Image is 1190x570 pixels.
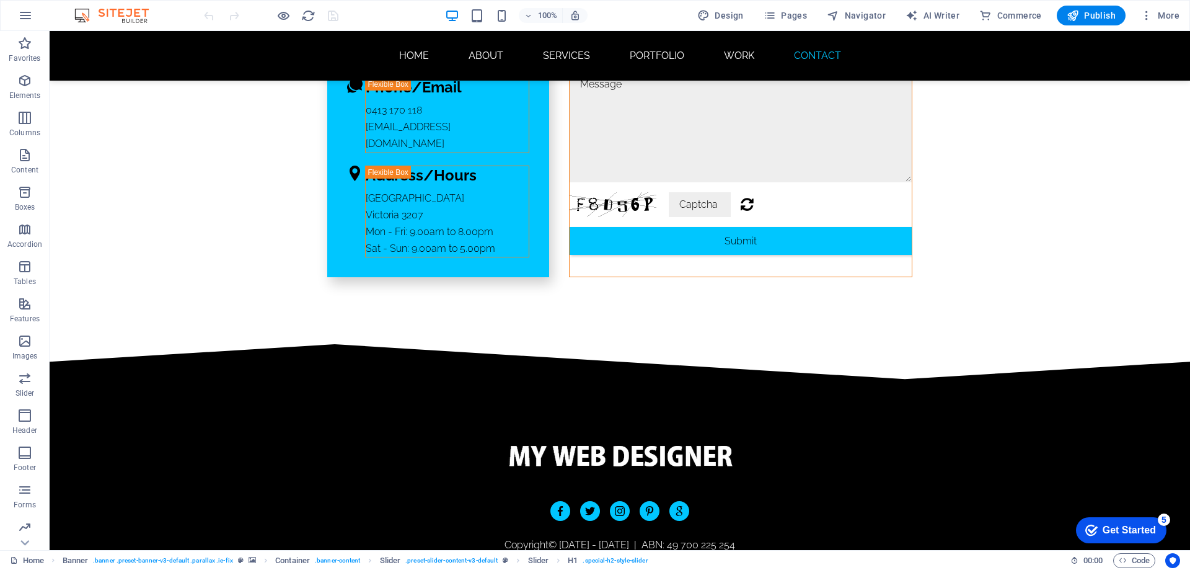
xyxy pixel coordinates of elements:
button: Usercentrics [1165,553,1180,568]
p: Columns [9,128,40,138]
span: Navigator [827,9,886,22]
h6: 100% [537,8,557,23]
span: . banner-content [315,553,360,568]
div: 5 [89,2,101,15]
button: Design [692,6,749,25]
p: Elements [9,91,41,100]
span: Publish [1067,9,1116,22]
i: Reload page [301,9,315,23]
span: AI Writer [906,9,959,22]
button: 100% [519,8,563,23]
button: Commerce [974,6,1047,25]
span: 00 00 [1083,553,1103,568]
p: Accordion [7,239,42,249]
p: Forms [14,500,36,510]
a: Click to cancel selection. Double-click to open Pages [10,553,44,568]
span: . banner .preset-banner-v3-default .parallax .ie-fix [93,553,233,568]
div: Design (Ctrl+Alt+Y) [692,6,749,25]
button: AI Writer [901,6,964,25]
p: Header [12,425,37,435]
i: This element is a customizable preset [503,557,508,564]
span: Click to select. Double-click to edit [380,553,401,568]
span: Click to select. Double-click to edit [63,553,89,568]
i: On resize automatically adjust zoom level to fit chosen device. [570,10,581,21]
span: : [1092,556,1094,565]
button: Code [1113,553,1155,568]
span: Click to select. Double-click to edit [528,553,549,568]
p: Tables [14,277,36,287]
span: Design [697,9,744,22]
span: 3207 [352,178,374,190]
span: Pages [764,9,807,22]
p: Favorites [9,53,40,63]
span: [GEOGRAPHIC_DATA] [316,161,415,173]
a: [EMAIL_ADDRESS][DOMAIN_NAME] [316,90,401,118]
span: Code [1119,553,1150,568]
button: Click here to leave preview mode and continue editing [276,8,291,23]
p: Features [10,314,40,324]
span: . preset-slider-content-v3-default [405,553,498,568]
span: Victoria [316,178,350,190]
i: This element is a customizable preset [238,557,244,564]
button: reload [301,8,315,23]
span: Click to select. Double-click to edit [568,553,578,568]
button: Pages [759,6,812,25]
button: Navigator [822,6,891,25]
span: More [1140,9,1179,22]
p: Images [12,351,38,361]
span: Click to select. Double-click to edit [275,553,310,568]
div: Get Started [33,14,87,25]
i: This element contains a background [249,557,256,564]
img: Editor Logo [71,8,164,23]
div: Get Started 5 items remaining, 0% complete [7,6,97,32]
p: Content [11,165,38,175]
p: Boxes [15,202,35,212]
button: More [1135,6,1184,25]
p: Slider [15,388,35,398]
nav: breadcrumb [63,553,648,568]
p: Footer [14,463,36,473]
span: Commerce [979,9,1042,22]
button: Publish [1057,6,1126,25]
span: . special-h2-style-slider [583,553,648,568]
h6: Session time [1070,553,1103,568]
